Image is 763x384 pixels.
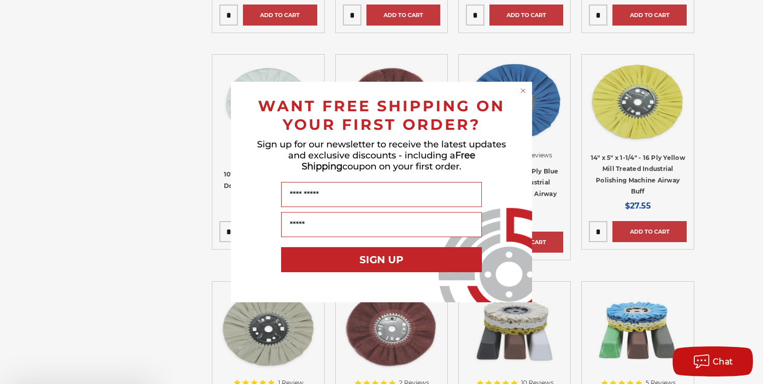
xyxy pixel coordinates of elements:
[258,97,505,134] span: WANT FREE SHIPPING ON YOUR FIRST ORDER?
[302,150,475,172] span: Free Shipping
[281,247,482,272] button: SIGN UP
[713,357,733,366] span: Chat
[257,139,506,172] span: Sign up for our newsletter to receive the latest updates and exclusive discounts - including a co...
[518,86,528,96] button: Close dialog
[673,346,753,376] button: Chat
